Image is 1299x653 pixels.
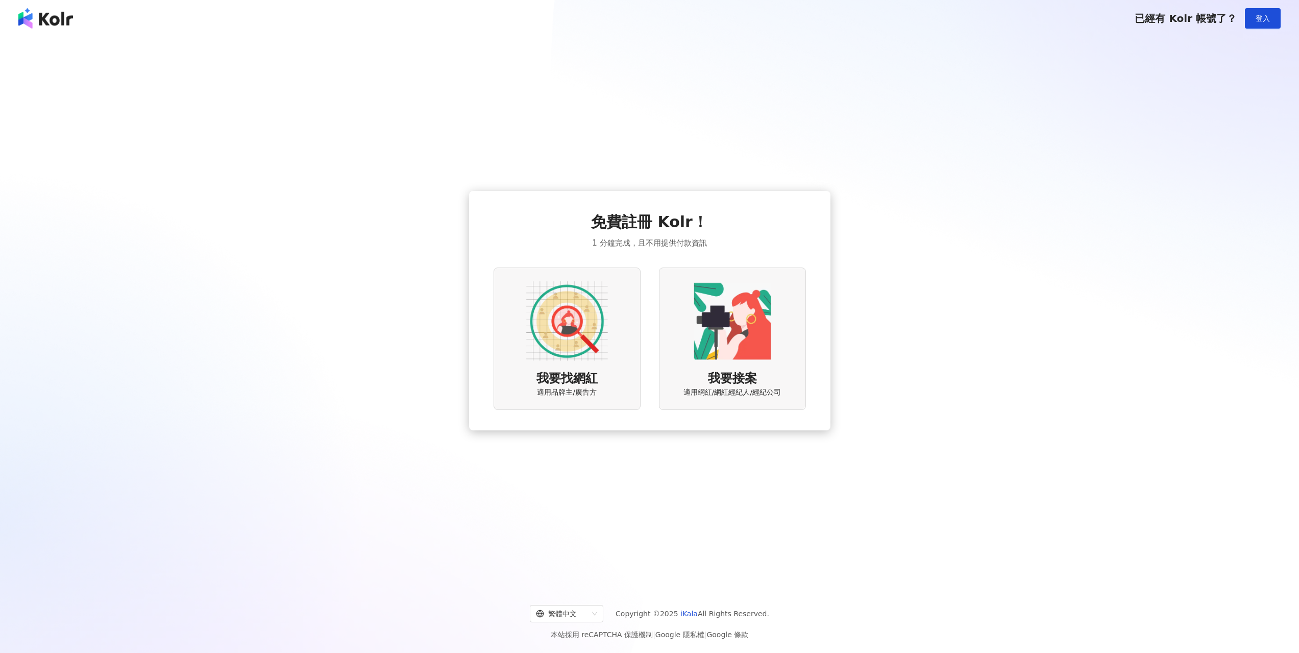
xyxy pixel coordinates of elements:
[592,237,706,249] span: 1 分鐘完成，且不用提供付款資訊
[683,388,781,398] span: 適用網紅/網紅經紀人/經紀公司
[653,631,655,639] span: |
[708,370,757,388] span: 我要接案
[655,631,704,639] a: Google 隱私權
[704,631,707,639] span: |
[537,388,597,398] span: 適用品牌主/廣告方
[680,610,698,618] a: iKala
[526,280,608,362] img: AD identity option
[616,608,769,620] span: Copyright © 2025 All Rights Reserved.
[706,631,748,639] a: Google 條款
[536,370,598,388] span: 我要找網紅
[1256,14,1270,22] span: 登入
[1245,8,1281,29] button: 登入
[551,628,748,641] span: 本站採用 reCAPTCHA 保護機制
[18,8,73,29] img: logo
[1135,12,1237,25] span: 已經有 Kolr 帳號了？
[692,280,773,362] img: KOL identity option
[591,211,708,233] span: 免費註冊 Kolr！
[536,606,588,622] div: 繁體中文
